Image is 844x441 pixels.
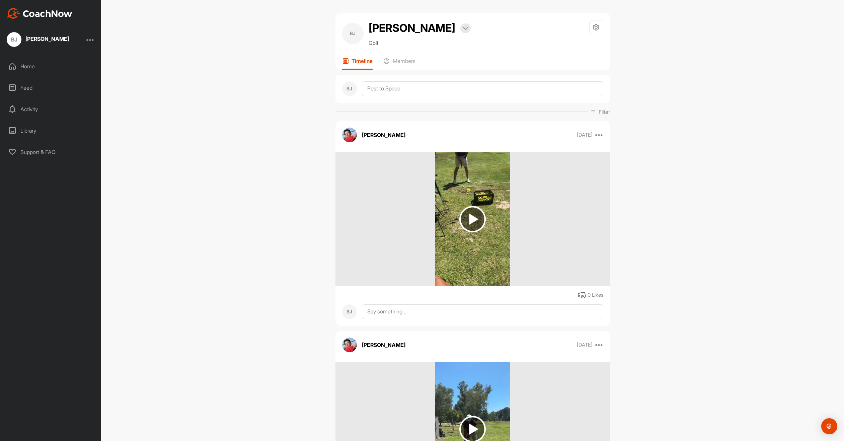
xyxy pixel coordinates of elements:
div: Activity [4,101,98,118]
p: Golf [369,39,471,47]
div: Feed [4,79,98,96]
img: arrow-down [463,27,468,30]
p: Members [393,58,415,64]
p: [PERSON_NAME] [362,131,405,139]
p: Filter [599,108,610,116]
div: Library [4,122,98,139]
img: avatar [342,128,357,142]
p: [DATE] [577,132,593,138]
div: BJ [342,81,357,96]
div: 0 Likes [588,291,603,299]
p: [PERSON_NAME] [362,341,405,349]
div: Support & FAQ [4,144,98,160]
img: avatar [342,338,357,352]
div: BJ [342,304,357,319]
img: media [435,152,510,286]
div: BJ [7,32,21,47]
img: play [459,206,486,232]
div: [PERSON_NAME] [25,36,69,42]
img: CoachNow [7,8,72,19]
div: Home [4,58,98,75]
div: Open Intercom Messenger [821,418,837,434]
p: [DATE] [577,342,593,348]
div: BJ [342,23,364,44]
h2: [PERSON_NAME] [369,20,455,36]
p: Timeline [352,58,373,64]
